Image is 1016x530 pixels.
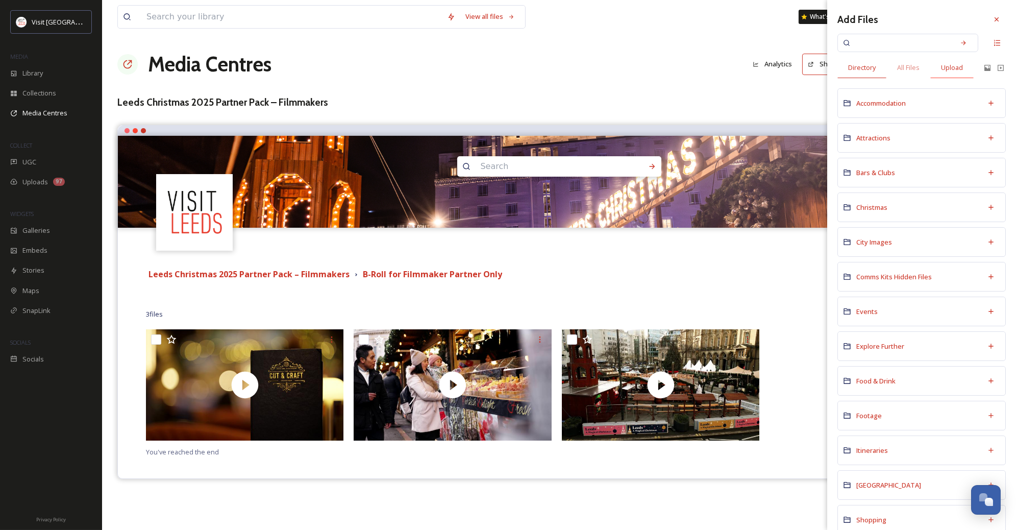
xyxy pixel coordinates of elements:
[856,168,895,177] span: Bars & Clubs
[146,309,163,319] span: 3 file s
[22,306,51,316] span: SnapLink
[856,376,896,386] span: Food & Drink
[748,54,802,74] a: Analytics
[22,246,47,255] span: Embeds
[141,6,442,28] input: Search your library
[897,63,920,73] span: All Files
[856,342,904,351] span: Explore Further
[22,226,50,235] span: Galleries
[363,269,502,280] strong: B-Roll for Filmmaker Partner Only
[10,141,32,149] span: COLLECT
[22,88,56,98] span: Collections
[856,99,906,108] span: Accommodation
[10,53,28,60] span: MEDIA
[146,447,219,456] span: You've reached the end
[22,157,36,167] span: UGC
[856,446,888,455] span: Itineraries
[856,237,892,247] span: City Images
[476,155,615,178] input: Search
[460,7,520,27] a: View all files
[802,54,844,75] button: Share
[22,354,44,364] span: Socials
[22,68,43,78] span: Library
[856,203,887,212] span: Christmas
[856,515,886,524] span: Shopping
[118,136,1000,228] img: Leeds Christmas Market at City Square - sign- c Christopher Heaney for Visit Leeds - Christmas 20...
[562,329,760,441] img: thumbnail
[856,133,890,142] span: Attractions
[146,329,344,441] img: thumbnail
[941,63,963,73] span: Upload
[53,178,65,186] div: 97
[36,516,66,523] span: Privacy Policy
[971,485,1001,515] button: Open Chat
[117,95,1001,110] h3: Leeds Christmas 2025 Partner Pack – Filmmakers
[10,210,34,218] span: WIDGETS
[148,269,350,280] strong: Leeds Christmas 2025 Partner Pack – Filmmakers
[856,480,921,490] span: [GEOGRAPHIC_DATA]
[856,411,882,420] span: Footage
[748,54,797,74] button: Analytics
[856,307,878,316] span: Events
[22,266,44,275] span: Stories
[148,49,271,80] a: Media Centres
[354,329,552,441] img: thumbnail
[36,513,66,525] a: Privacy Policy
[837,12,878,27] h3: Add Files
[158,175,232,249] img: download%20(3).png
[848,63,876,73] span: Directory
[856,272,932,281] span: Comms Kits Hidden Files
[10,339,31,346] span: SOCIALS
[799,10,850,24] a: What's New
[22,177,48,187] span: Uploads
[16,17,27,27] img: download%20(3).png
[32,17,111,27] span: Visit [GEOGRAPHIC_DATA]
[22,108,67,118] span: Media Centres
[22,286,39,296] span: Maps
